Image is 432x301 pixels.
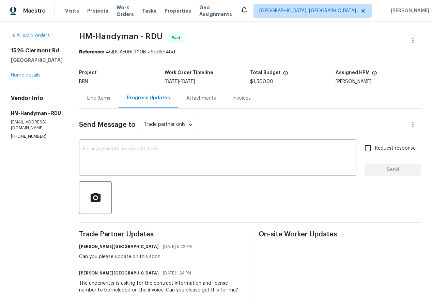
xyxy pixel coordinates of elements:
h5: Total Budget [250,70,281,75]
span: The total cost of line items that have been proposed by Opendoor. This sum includes line items th... [283,70,288,79]
span: [GEOGRAPHIC_DATA], [GEOGRAPHIC_DATA] [259,7,356,14]
span: Projects [87,7,108,14]
span: Maestro [23,7,46,14]
span: Geo Assignments [199,4,232,18]
span: Work Orders [117,4,134,18]
span: The hpm assigned to this work order. [372,70,377,79]
span: Trade Partner Updates [79,231,242,238]
span: [DATE] [165,79,179,84]
span: On-site Worker Updates [259,231,421,238]
div: Can you please update on this soon. [79,253,196,260]
a: Home details [11,73,41,78]
span: [DATE] 6:22 PM [163,243,192,250]
span: [DATE] 1:24 PM [163,270,191,277]
b: Reference: [79,50,104,54]
span: Send Message to [79,121,136,128]
span: - [165,79,195,84]
p: [EMAIL_ADDRESS][DOMAIN_NAME] [11,119,63,131]
h6: [PERSON_NAME][GEOGRAPHIC_DATA] [79,270,159,277]
h6: [PERSON_NAME][GEOGRAPHIC_DATA] [79,243,159,250]
h5: HM-Handyman - RDU [11,110,63,117]
h5: Project [79,70,97,75]
h2: 1526 Clermont Rd [11,47,63,54]
span: [PERSON_NAME] [388,7,429,14]
span: Request response [375,145,416,152]
h5: Assigned HPM [336,70,370,75]
div: Invoices [232,95,251,102]
p: [PHONE_NUMBER] [11,134,63,139]
a: All work orders [11,33,50,38]
div: [PERSON_NAME] [336,79,421,84]
span: Properties [165,7,191,14]
div: Attachments [186,95,216,102]
h4: Vendor Info [11,95,63,102]
div: The underwriter is asking for the contract information and license number to be included on the i... [79,280,242,294]
div: Trade partner only [140,119,196,131]
div: Progress Updates [127,95,170,101]
span: HM-Handyman - RDU [79,32,163,40]
span: BRN [79,79,88,84]
h5: Work Order Timeline [165,70,213,75]
span: Tasks [142,9,156,13]
div: 4QDCAE66C1Y0B-a6dd5948d [79,49,421,55]
span: [DATE] [181,79,195,84]
h5: [GEOGRAPHIC_DATA] [11,57,63,64]
div: Line Items [87,95,110,102]
span: Paid [172,34,183,41]
span: $1,500.00 [250,79,273,84]
span: Visits [65,7,79,14]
